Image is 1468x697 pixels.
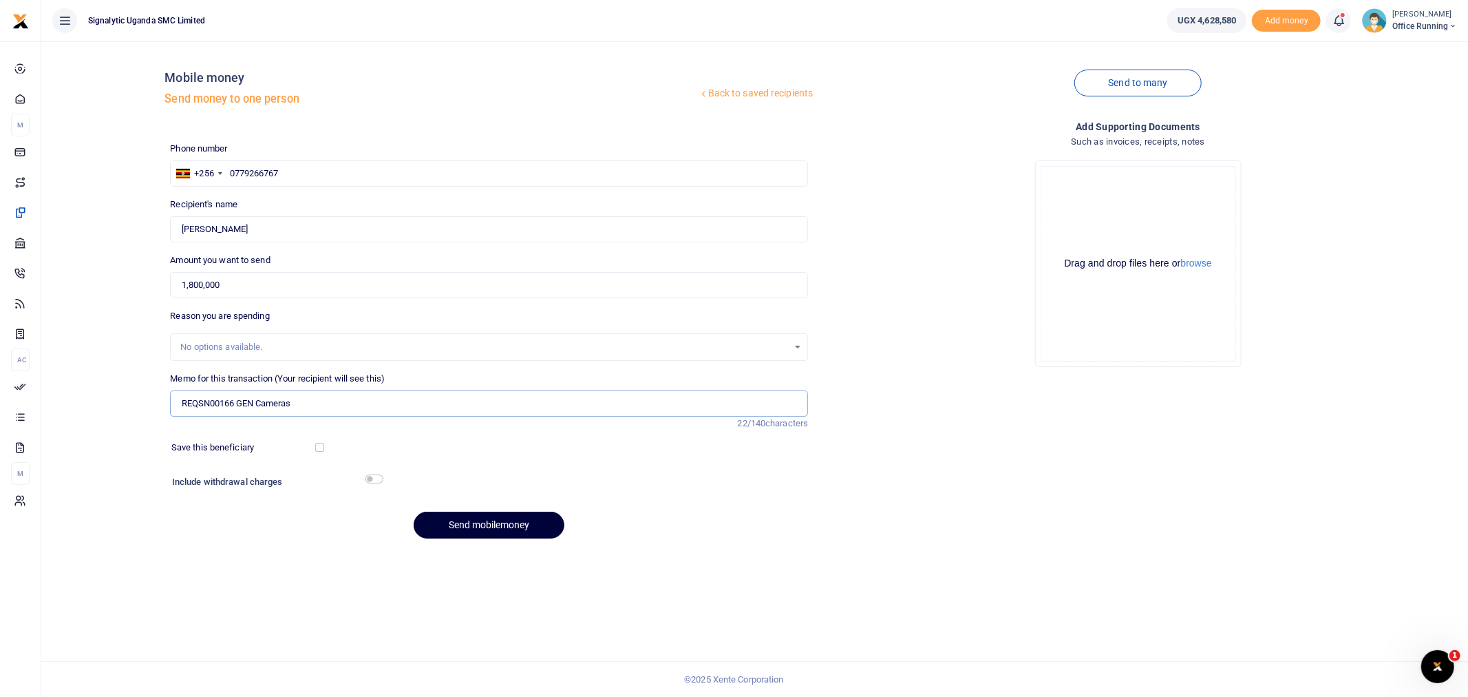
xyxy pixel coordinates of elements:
[1167,8,1246,33] a: UGX 4,628,580
[1392,9,1457,21] small: [PERSON_NAME]
[11,462,30,485] li: M
[194,167,213,180] div: +256
[170,142,227,156] label: Phone number
[819,119,1457,134] h4: Add supporting Documents
[11,348,30,371] li: Ac
[1041,257,1235,270] div: Drag and drop files here or
[1252,10,1321,32] li: Toup your wallet
[1035,160,1242,367] div: File Uploader
[819,134,1457,149] h4: Such as invoices, receipts, notes
[12,13,29,30] img: logo-small
[738,418,766,428] span: 22/140
[1074,70,1201,96] a: Send to many
[1362,8,1457,33] a: profile-user [PERSON_NAME] Office Running
[1178,14,1236,28] span: UGX 4,628,580
[170,198,237,211] label: Recipient's name
[414,512,564,539] button: Send mobilemoney
[698,81,814,106] a: Back to saved recipients
[170,216,808,242] input: Loading name...
[12,15,29,25] a: logo-small logo-large logo-large
[1162,8,1252,33] li: Wallet ballance
[170,372,385,386] label: Memo for this transaction (Your recipient will see this)
[1362,8,1387,33] img: profile-user
[1449,650,1460,661] span: 1
[1392,20,1457,32] span: Office Running
[83,14,211,27] span: Signalytic Uganda SMC Limited
[170,309,269,323] label: Reason you are spending
[164,92,697,106] h5: Send money to one person
[1421,650,1454,683] iframe: Intercom live chat
[1252,10,1321,32] span: Add money
[171,441,254,455] label: Save this beneficiary
[172,477,376,488] h6: Include withdrawal charges
[171,161,226,186] div: Uganda: +256
[180,340,788,354] div: No options available.
[170,391,808,417] input: Enter extra information
[170,160,808,187] input: Enter phone number
[11,114,30,136] li: M
[164,70,697,85] h4: Mobile money
[1252,14,1321,25] a: Add money
[170,272,808,298] input: UGX
[765,418,808,428] span: characters
[1181,258,1212,268] button: browse
[170,253,270,267] label: Amount you want to send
